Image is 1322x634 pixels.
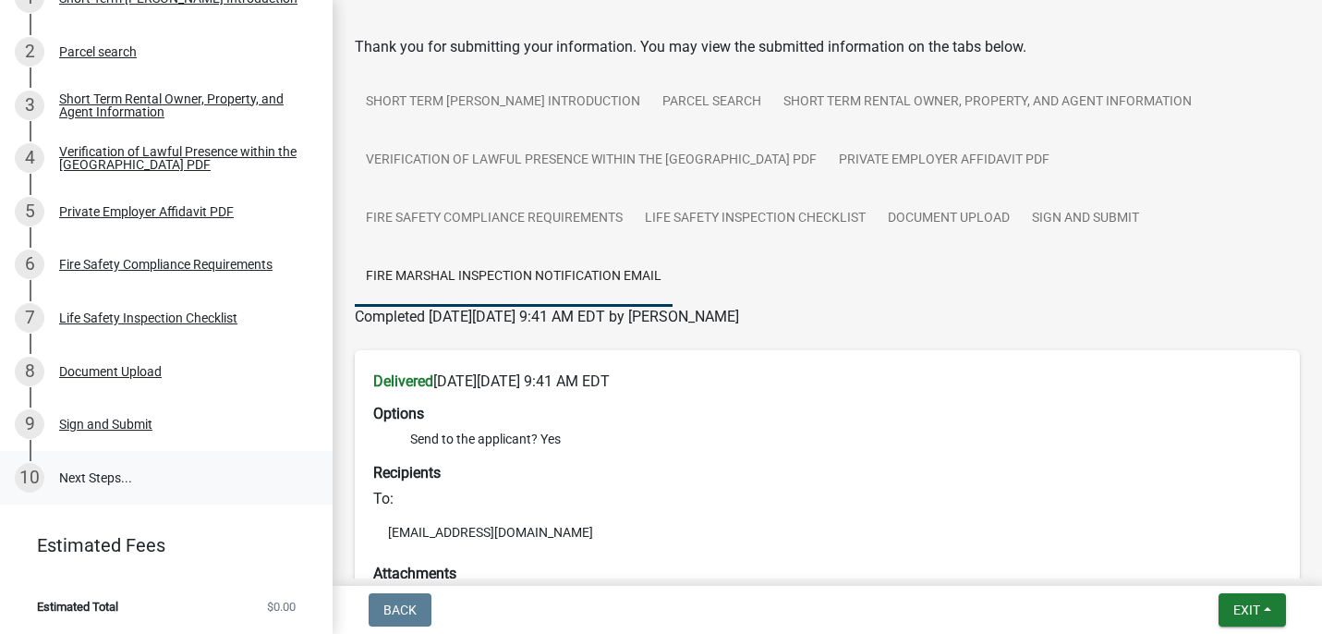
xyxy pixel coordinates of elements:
[828,131,1061,190] a: Private Employer Affidavit PDF
[59,311,237,324] div: Life Safety Inspection Checklist
[59,205,234,218] div: Private Employer Affidavit PDF
[373,372,433,390] strong: Delivered
[59,258,273,271] div: Fire Safety Compliance Requirements
[369,593,431,627] button: Back
[373,565,456,582] strong: Attachments
[267,601,296,613] span: $0.00
[877,189,1021,249] a: Document Upload
[772,73,1203,132] a: Short Term Rental Owner, Property, and Agent Information
[59,145,303,171] div: Verification of Lawful Presence within the [GEOGRAPHIC_DATA] PDF
[59,365,162,378] div: Document Upload
[15,197,44,226] div: 5
[373,405,424,422] strong: Options
[373,490,1281,507] h6: To:
[634,189,877,249] a: Life Safety Inspection Checklist
[355,248,673,307] a: Fire Marshal Inspection Notification Email
[15,409,44,439] div: 9
[15,463,44,493] div: 10
[355,131,828,190] a: Verification of Lawful Presence within the [GEOGRAPHIC_DATA] PDF
[59,45,137,58] div: Parcel search
[59,418,152,431] div: Sign and Submit
[373,372,1281,390] h6: [DATE][DATE] 9:41 AM EDT
[15,303,44,333] div: 7
[15,37,44,67] div: 2
[15,250,44,279] div: 6
[37,601,118,613] span: Estimated Total
[373,464,441,482] strong: Recipients
[373,518,1281,546] li: [EMAIL_ADDRESS][DOMAIN_NAME]
[1219,593,1286,627] button: Exit
[383,603,417,617] span: Back
[15,143,44,173] div: 4
[1021,189,1150,249] a: Sign and Submit
[59,92,303,118] div: Short Term Rental Owner, Property, and Agent Information
[15,527,303,564] a: Estimated Fees
[355,36,1300,58] div: Thank you for submitting your information. You may view the submitted information on the tabs below.
[15,357,44,386] div: 8
[355,73,651,132] a: Short Term [PERSON_NAME] Introduction
[355,308,739,325] span: Completed [DATE][DATE] 9:41 AM EDT by [PERSON_NAME]
[651,73,772,132] a: Parcel search
[410,430,1281,449] li: Send to the applicant? Yes
[1233,603,1260,617] span: Exit
[15,91,44,120] div: 3
[355,189,634,249] a: Fire Safety Compliance Requirements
